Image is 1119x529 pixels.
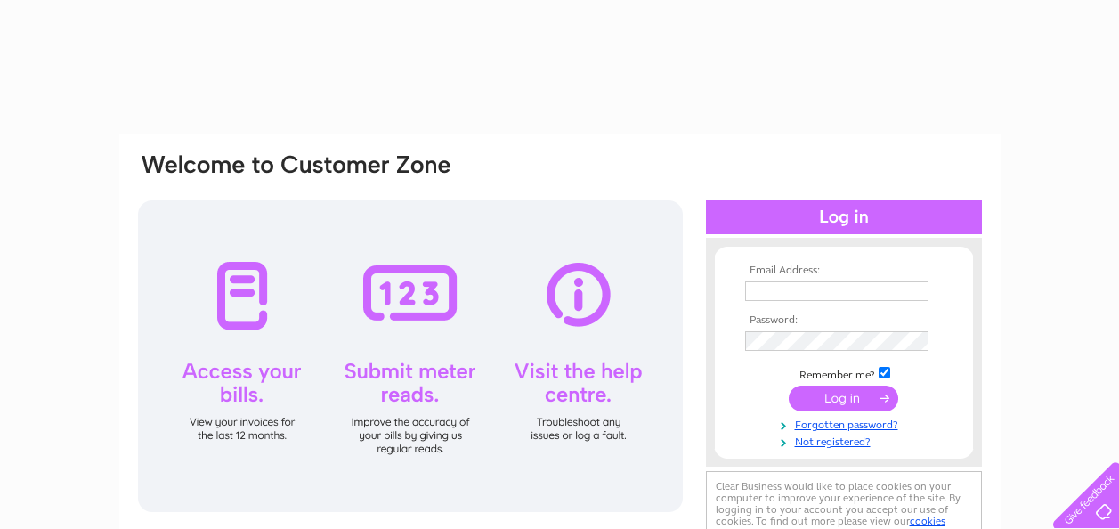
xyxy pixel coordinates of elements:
[789,386,898,411] input: Submit
[745,415,947,432] a: Forgotten password?
[741,314,947,327] th: Password:
[745,432,947,449] a: Not registered?
[741,364,947,382] td: Remember me?
[741,264,947,277] th: Email Address:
